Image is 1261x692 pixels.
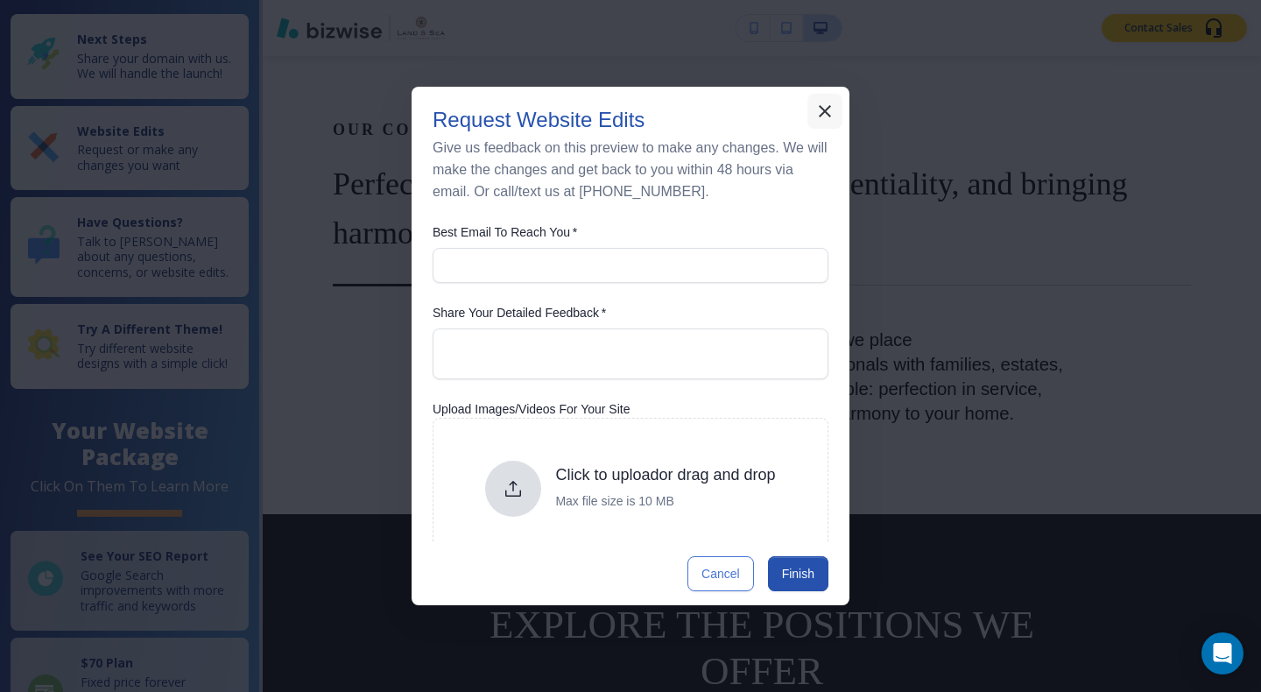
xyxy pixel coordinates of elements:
[1201,632,1243,674] div: Open Intercom Messenger
[433,137,828,202] h6: Give us feedback on this preview to make any changes. We will make the changes and get back to yo...
[555,466,775,485] h6: Click to upload or drag and drop
[555,492,775,512] p: Max file size is 10 MB
[768,556,828,591] button: Finish
[433,108,645,133] h5: Request Website Edits
[687,556,754,591] button: Cancel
